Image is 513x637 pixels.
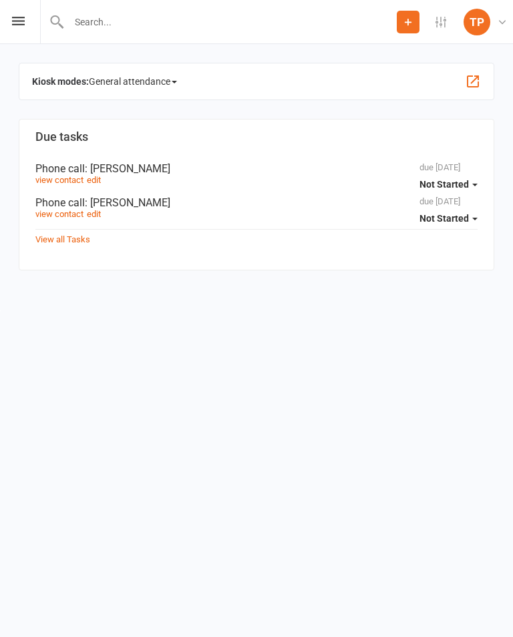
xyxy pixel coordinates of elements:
button: Not Started [419,172,478,196]
button: Not Started [419,206,478,230]
span: : [PERSON_NAME] [85,196,170,209]
div: Phone call [35,162,478,175]
div: Phone call [35,196,478,209]
span: : [PERSON_NAME] [85,162,170,175]
span: Not Started [419,213,469,224]
h3: Due tasks [35,130,478,144]
span: Not Started [419,179,469,190]
strong: Kiosk modes: [32,76,89,87]
input: Search... [65,13,397,31]
a: View all Tasks [35,234,90,244]
a: edit [87,209,101,219]
a: view contact [35,175,83,185]
span: General attendance [89,71,177,92]
a: edit [87,175,101,185]
a: view contact [35,209,83,219]
div: TP [464,9,490,35]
